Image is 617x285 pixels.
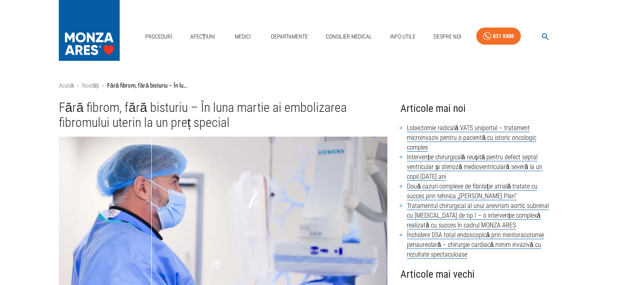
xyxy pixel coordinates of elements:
[387,28,419,45] a: Info Utile
[400,266,558,283] h4: Articole mai vechi
[493,31,514,41] div: 031 9300
[107,81,188,90] p: Fără fibrom, fără bisturiu – În luna martie ai embolizarea fibromului uterin la un preț special
[407,182,537,200] a: Două cazuri complexe de fibrilație atrială tratate cu succes prin tehnica „[PERSON_NAME] Plan”
[77,81,79,90] li: ›
[407,124,536,152] a: Lobectomie radicală VATS uniportal – tratament microinvaziv pentru o pacientă cu istoric oncologi...
[187,28,219,45] a: Afecțiuni
[102,81,104,90] li: ›
[400,100,558,117] h4: Articole mai noi
[59,81,559,90] nav: breadcrumb
[142,28,175,45] a: Proceduri
[230,28,256,45] a: Medici
[322,28,375,45] a: Consilier Medical
[407,153,542,181] a: Intervenție chirurgicală reușită pentru defect septal ventricular și stenoză medioventriculară se...
[407,202,549,229] a: Tratamentul chirurgical al unui anevrism aortic subrenal cu [MEDICAL_DATA] de tip I – o intervenț...
[82,82,99,89] a: Noutăți
[407,231,544,259] a: Închidere DSA total endoscopică prin minitoracotomie periaureolară – chirurgie cardiacă minim inv...
[430,28,464,45] a: Despre Noi
[476,28,521,45] a: 031 9300
[59,100,388,131] h1: Fără fibrom, fără bisturiu – În luna martie ai embolizarea fibromului uterin la un preț special
[59,82,74,89] a: Acasă
[268,28,311,45] a: Departamente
